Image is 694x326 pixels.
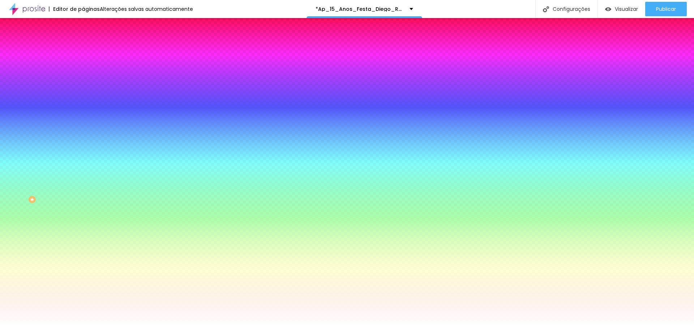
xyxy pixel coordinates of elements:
[316,7,404,12] p: *Ap_15_Anos_Festa_Diego_Rocha
[645,2,687,16] button: Publicar
[615,6,638,12] span: Visualizar
[49,7,100,12] div: Editor de páginas
[100,7,193,12] div: Alterações salvas automaticamente
[656,6,676,12] span: Publicar
[543,6,549,12] img: Icone
[598,2,645,16] button: Visualizar
[605,6,611,12] img: view-1.svg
